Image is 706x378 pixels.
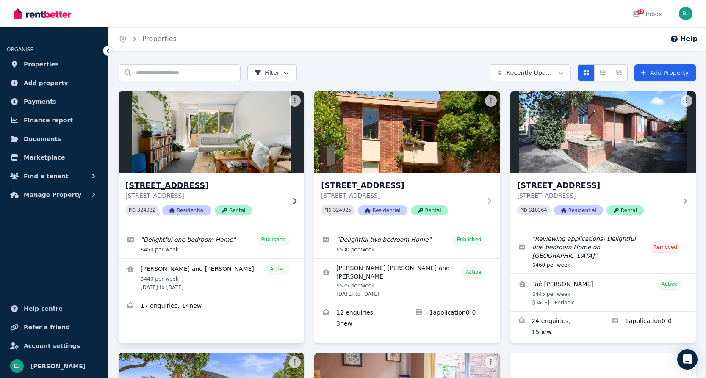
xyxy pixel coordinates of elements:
[24,341,80,351] span: Account settings
[24,152,65,163] span: Marketplace
[24,171,69,181] span: Find a tenant
[510,91,696,229] a: unit 5/1 Larnoo Avenue, Brunswick West[STREET_ADDRESS][STREET_ADDRESS]PID 310364ResidentialRental
[7,56,101,73] a: Properties
[321,191,481,200] p: [STREET_ADDRESS]
[517,179,677,191] h3: [STREET_ADDRESS]
[578,64,595,81] button: Card view
[142,35,177,43] a: Properties
[24,304,63,314] span: Help centre
[507,69,554,77] span: Recently Updated
[114,89,309,175] img: 4/282 Langridge Street, Abbotsford
[289,95,301,107] button: More options
[24,59,59,69] span: Properties
[637,9,644,14] span: 79
[7,168,101,185] button: Find a tenant
[119,296,304,317] a: Enquiries for 4/282 Langridge Street, Abbotsford
[30,361,86,371] span: [PERSON_NAME]
[333,207,351,213] code: 324925
[510,91,696,173] img: unit 5/1 Larnoo Avenue, Brunswick West
[485,95,497,107] button: More options
[125,191,285,200] p: [STREET_ADDRESS]
[510,312,603,343] a: Enquiries for unit 5/1 Larnoo Avenue, Brunswick West
[314,259,500,303] a: View details for Leala Rose Carney-Chapus and Jack McGregor-Smith
[679,7,692,20] img: Bom Jin
[314,229,500,258] a: Edit listing: Delightful two bedroom Home
[108,27,187,51] nav: Breadcrumb
[137,207,155,213] code: 324932
[634,64,696,81] a: Add Property
[125,179,285,191] h3: [STREET_ADDRESS]
[10,359,24,373] img: Bom Jin
[129,208,136,212] small: PID
[521,208,527,212] small: PID
[215,205,252,215] span: Rental
[119,229,304,258] a: Edit listing: Delightful one bedroom Home
[314,91,500,229] a: 5/282 Langridge Street, Abbotsford[STREET_ADDRESS][STREET_ADDRESS]PID 324925ResidentialRental
[7,74,101,91] a: Add property
[490,64,571,81] button: Recently Updated
[255,69,280,77] span: Filter
[510,229,696,273] a: Edit listing: Reviewing applications- Delightful one bedroom Home on Larnoo Ave
[603,312,696,343] a: Applications for unit 5/1 Larnoo Avenue, Brunswick West
[24,97,56,107] span: Payments
[7,186,101,203] button: Manage Property
[529,207,547,213] code: 310364
[314,91,500,173] img: 5/282 Langridge Street, Abbotsford
[247,64,297,81] button: Filter
[7,93,101,110] a: Payments
[14,7,71,20] img: RentBetter
[578,64,628,81] div: View options
[162,205,211,215] span: Residential
[7,300,101,317] a: Help centre
[24,115,73,125] span: Finance report
[670,34,698,44] button: Help
[358,205,407,215] span: Residential
[24,190,81,200] span: Manage Property
[407,303,500,334] a: Applications for 5/282 Langridge Street, Abbotsford
[594,64,611,81] button: Compact list view
[485,356,497,368] button: More options
[7,130,101,147] a: Documents
[510,274,696,311] a: View details for Taé Jean Julien
[7,149,101,166] a: Marketplace
[119,91,304,229] a: 4/282 Langridge Street, Abbotsford[STREET_ADDRESS][STREET_ADDRESS]PID 324932ResidentialRental
[681,95,692,107] button: More options
[411,205,448,215] span: Rental
[7,112,101,129] a: Finance report
[24,134,61,144] span: Documents
[24,322,70,332] span: Refer a friend
[314,303,407,334] a: Enquiries for 5/282 Langridge Street, Abbotsford
[632,10,662,18] div: Inbox
[7,337,101,354] a: Account settings
[24,78,68,88] span: Add property
[606,205,644,215] span: Rental
[289,356,301,368] button: More options
[119,259,304,296] a: View details for LEWELYN BRADLEY TOLLETT and Merina Penanueva
[7,319,101,336] a: Refer a friend
[554,205,603,215] span: Residential
[677,349,698,370] div: Open Intercom Messenger
[324,208,331,212] small: PID
[611,64,628,81] button: Expanded list view
[517,191,677,200] p: [STREET_ADDRESS]
[321,179,481,191] h3: [STREET_ADDRESS]
[7,47,33,52] span: ORGANISE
